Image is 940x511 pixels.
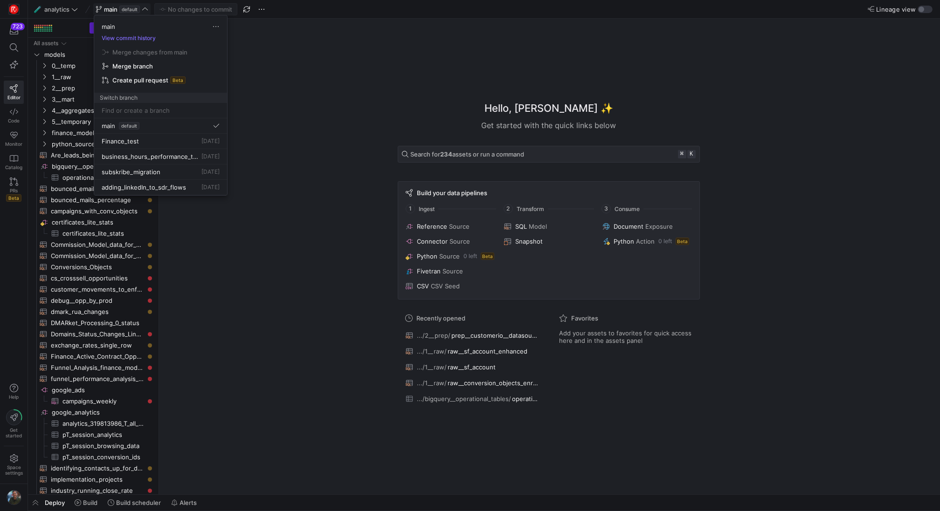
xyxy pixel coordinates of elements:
[98,73,223,87] button: Create pull requestBeta
[201,137,220,144] span: [DATE]
[201,153,220,160] span: [DATE]
[102,107,220,114] input: Find or create a branch
[201,184,220,191] span: [DATE]
[102,153,200,160] span: business_hours_performance_test
[102,184,186,191] span: adding_linkedIn_to_sdr_flows
[102,23,115,30] span: main
[94,35,163,41] button: View commit history
[102,122,115,129] span: main
[102,137,139,145] span: Finance_test
[170,76,186,84] span: Beta
[102,168,160,176] span: subskribe_migration
[112,76,168,84] span: Create pull request
[201,168,220,175] span: [DATE]
[112,62,153,70] span: Merge branch
[98,59,223,73] button: Merge branch
[119,122,139,129] span: default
